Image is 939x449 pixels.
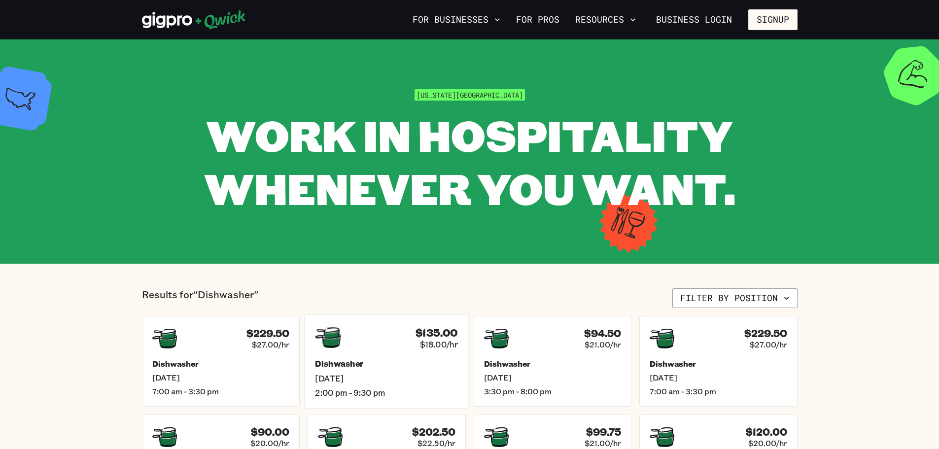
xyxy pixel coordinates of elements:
button: Signup [748,9,798,30]
button: Resources [571,11,640,28]
span: $18.00/hr [420,339,458,349]
h5: Dishwasher [315,359,458,369]
h5: Dishwasher [484,359,622,369]
a: $135.00$18.00/hrDishwasher[DATE]2:00 pm - 9:30 pm [305,314,469,408]
span: $27.00/hr [750,340,787,349]
button: For Businesses [409,11,504,28]
a: $229.50$27.00/hrDishwasher[DATE]7:00 am - 3:30 pm [639,316,798,407]
span: [DATE] [484,373,622,382]
span: [DATE] [315,373,458,383]
h4: $94.50 [584,327,621,340]
a: $229.50$27.00/hrDishwasher[DATE]7:00 am - 3:30 pm [142,316,300,407]
span: $21.00/hr [585,438,621,448]
span: $20.00/hr [250,438,289,448]
h4: $229.50 [744,327,787,340]
span: [DATE] [152,373,290,382]
h4: $99.75 [586,426,621,438]
button: Filter by position [672,288,798,308]
h5: Dishwasher [650,359,787,369]
span: $27.00/hr [252,340,289,349]
h4: $229.50 [246,327,289,340]
span: 7:00 am - 3:30 pm [650,386,787,396]
h4: $135.00 [416,326,458,339]
span: 3:30 pm - 8:00 pm [484,386,622,396]
a: $94.50$21.00/hrDishwasher[DATE]3:30 pm - 8:00 pm [474,316,632,407]
p: Results for "Dishwasher" [142,288,258,308]
span: 2:00 pm - 9:30 pm [315,387,458,398]
h4: $90.00 [251,426,289,438]
span: WORK IN HOSPITALITY WHENEVER YOU WANT. [204,106,735,216]
h4: $120.00 [746,426,787,438]
h4: $202.50 [412,426,455,438]
span: [US_STATE][GEOGRAPHIC_DATA] [415,89,525,101]
span: [DATE] [650,373,787,382]
span: 7:00 am - 3:30 pm [152,386,290,396]
span: $21.00/hr [585,340,621,349]
h5: Dishwasher [152,359,290,369]
span: $22.50/hr [417,438,455,448]
span: $20.00/hr [748,438,787,448]
a: Business Login [648,9,740,30]
a: For Pros [512,11,563,28]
